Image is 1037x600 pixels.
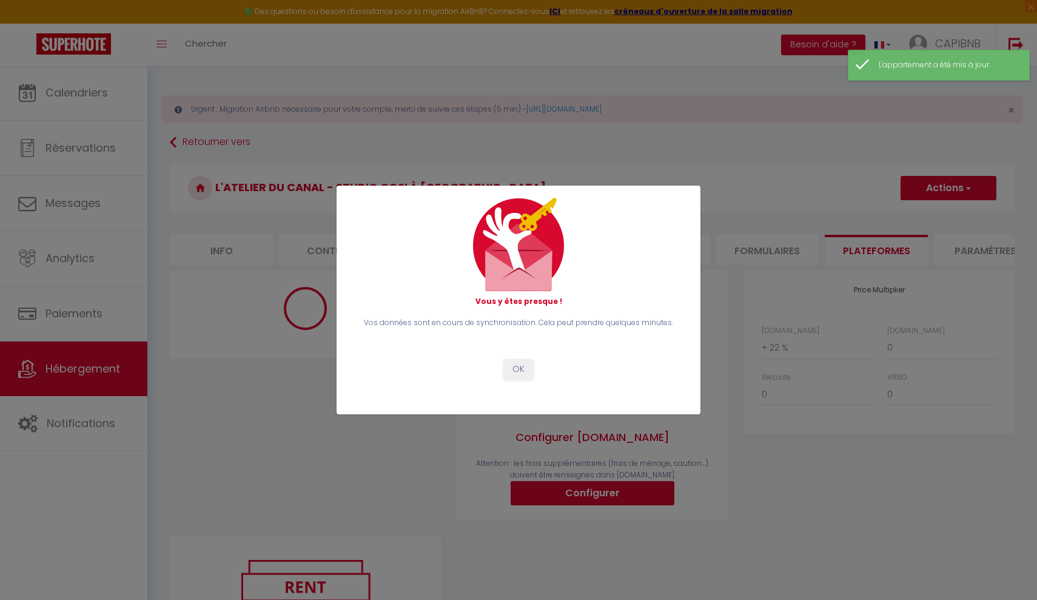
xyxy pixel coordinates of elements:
p: Vos données sont en cours de synchronisation. Cela peut prendre quelques minutes. [361,317,676,329]
div: L'appartement a été mis à jour [879,59,1017,71]
button: Ouvrir le widget de chat LiveChat [10,5,46,41]
button: OK [503,359,534,380]
img: mail [473,198,564,291]
strong: Vous y êtes presque ! [475,296,562,306]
